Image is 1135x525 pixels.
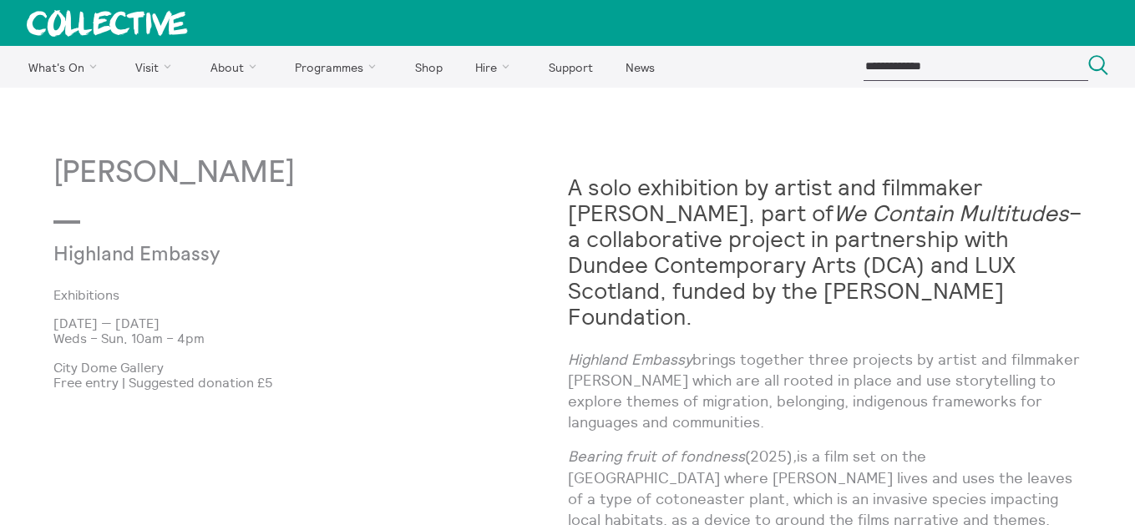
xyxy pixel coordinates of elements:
[53,360,568,375] p: City Dome Gallery
[461,46,531,88] a: Hire
[834,199,1069,227] em: We Contain Multitudes
[568,447,745,466] em: Bearing fruit of fondness
[568,350,692,369] em: Highland Embassy
[568,173,1082,331] strong: A solo exhibition by artist and filmmaker [PERSON_NAME], part of – a collaborative project in par...
[53,331,568,346] p: Weds – Sun, 10am – 4pm
[53,244,396,267] p: Highland Embassy
[534,46,607,88] a: Support
[568,349,1082,433] p: brings together three projects by artist and filmmaker [PERSON_NAME] which are all rooted in plac...
[611,46,669,88] a: News
[13,46,118,88] a: What's On
[53,375,568,390] p: Free entry | Suggested donation £5
[793,447,797,466] em: ,
[53,316,568,331] p: [DATE] — [DATE]
[195,46,277,88] a: About
[121,46,193,88] a: Visit
[281,46,398,88] a: Programmes
[400,46,457,88] a: Shop
[53,156,568,190] p: [PERSON_NAME]
[53,287,541,302] a: Exhibitions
